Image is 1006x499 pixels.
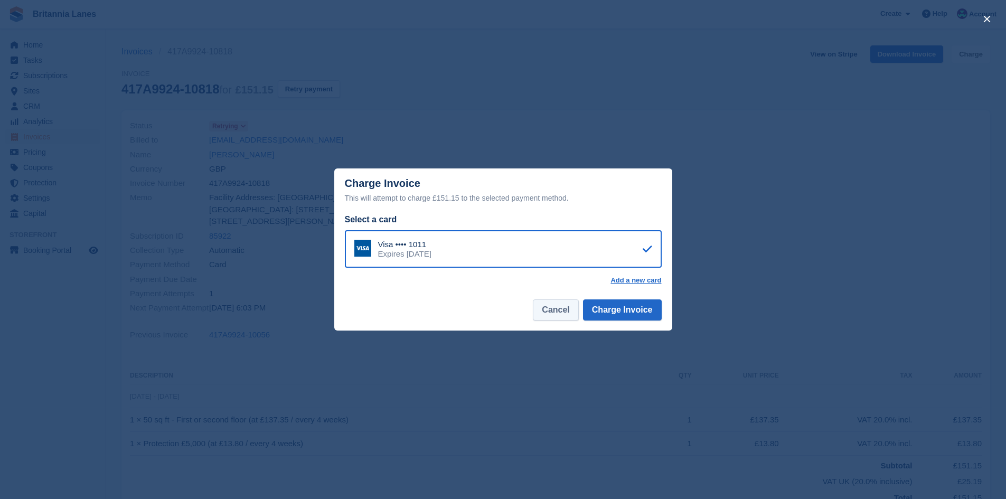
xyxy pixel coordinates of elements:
div: Select a card [345,213,662,226]
button: Charge Invoice [583,299,662,321]
a: Add a new card [610,276,661,285]
button: close [979,11,995,27]
div: Charge Invoice [345,177,662,204]
div: Expires [DATE] [378,249,431,259]
button: Cancel [533,299,578,321]
img: Visa Logo [354,240,371,257]
div: Visa •••• 1011 [378,240,431,249]
div: This will attempt to charge £151.15 to the selected payment method. [345,192,662,204]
